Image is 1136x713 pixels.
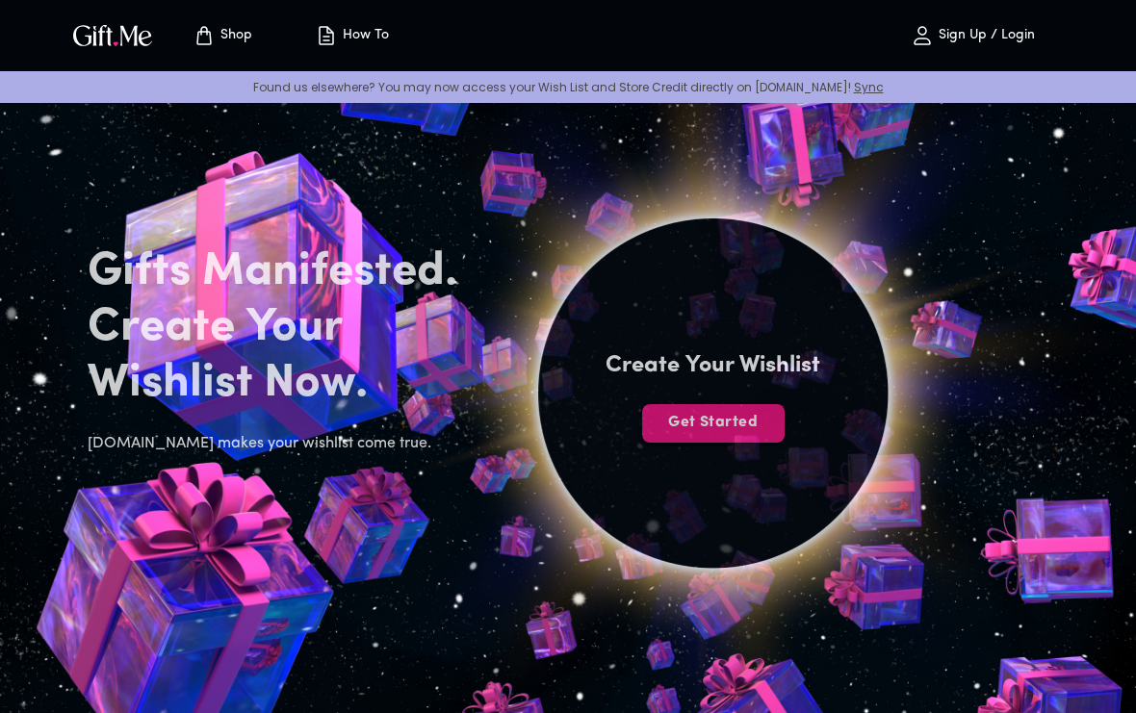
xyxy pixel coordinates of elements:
[15,79,1121,95] p: Found us elsewhere? You may now access your Wish List and Store Credit directly on [DOMAIN_NAME]!
[88,356,488,412] h2: Wishlist Now.
[642,404,785,443] button: Get Started
[298,5,404,66] button: How To
[69,21,156,49] img: GiftMe Logo
[67,24,158,47] button: GiftMe Logo
[88,431,488,456] h6: [DOMAIN_NAME] makes your wishlist come true.
[216,28,252,44] p: Shop
[88,300,488,356] h2: Create Your
[606,350,820,381] h4: Create Your Wishlist
[315,24,338,47] img: how-to.svg
[934,28,1035,44] p: Sign Up / Login
[88,244,488,300] h2: Gifts Manifested.
[854,79,884,95] a: Sync
[338,28,389,44] p: How To
[642,412,785,433] span: Get Started
[876,5,1069,66] button: Sign Up / Login
[169,5,275,66] button: Store page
